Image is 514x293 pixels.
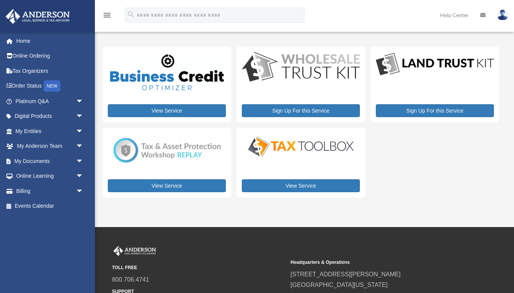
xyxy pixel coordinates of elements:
i: menu [102,11,112,20]
span: arrow_drop_down [76,169,91,184]
span: arrow_drop_down [76,94,91,109]
img: LandTrust_lgo-1.jpg [376,52,494,77]
i: search [127,10,135,19]
span: arrow_drop_down [76,109,91,124]
span: arrow_drop_down [76,183,91,199]
a: My Entitiesarrow_drop_down [5,124,95,139]
a: Order StatusNEW [5,78,95,94]
small: Headquarters & Operations [290,259,464,266]
a: 800.706.4741 [112,276,149,283]
a: [GEOGRAPHIC_DATA][US_STATE] [290,282,388,288]
a: My Documentsarrow_drop_down [5,154,95,169]
a: Billingarrow_drop_down [5,183,95,199]
img: User Pic [497,9,508,20]
span: arrow_drop_down [76,154,91,169]
a: Online Ordering [5,49,95,64]
a: Platinum Q&Aarrow_drop_down [5,94,95,109]
img: Anderson Advisors Platinum Portal [112,246,158,256]
a: [STREET_ADDRESS][PERSON_NAME] [290,271,400,277]
a: Tax Organizers [5,63,95,78]
a: Online Learningarrow_drop_down [5,169,95,184]
a: Home [5,33,95,49]
small: TOLL FREE [112,264,285,272]
a: menu [102,13,112,20]
a: View Service [108,179,226,192]
div: NEW [44,80,60,92]
a: Sign Up For this Service [376,104,494,117]
img: WS-Trust-Kit-lgo-1.jpg [242,52,360,83]
span: arrow_drop_down [76,124,91,139]
a: My Anderson Teamarrow_drop_down [5,139,95,154]
a: View Service [242,179,360,192]
span: arrow_drop_down [76,139,91,154]
a: View Service [108,104,226,117]
a: Events Calendar [5,199,95,214]
a: Sign Up For this Service [242,104,360,117]
a: Digital Productsarrow_drop_down [5,109,91,124]
img: Anderson Advisors Platinum Portal [3,9,72,24]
